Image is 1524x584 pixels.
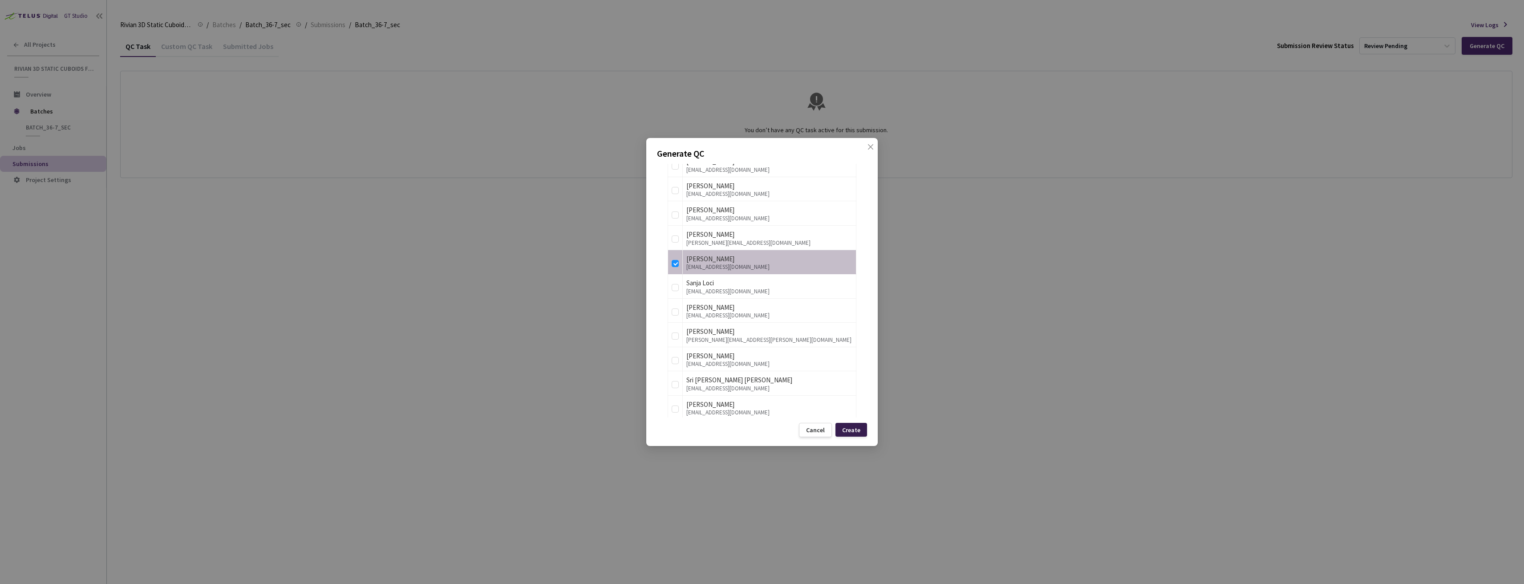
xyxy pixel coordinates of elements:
div: [PERSON_NAME] [686,351,852,361]
div: [EMAIL_ADDRESS][DOMAIN_NAME] [686,264,852,270]
div: [PERSON_NAME][EMAIL_ADDRESS][PERSON_NAME][DOMAIN_NAME] [686,337,852,343]
div: [PERSON_NAME] [686,205,852,215]
div: [PERSON_NAME] [686,399,852,410]
div: [PERSON_NAME][EMAIL_ADDRESS][DOMAIN_NAME] [686,240,852,246]
div: [EMAIL_ADDRESS][DOMAIN_NAME] [686,288,852,295]
div: [EMAIL_ADDRESS][DOMAIN_NAME] [686,191,852,197]
div: [PERSON_NAME] [686,302,852,313]
div: [EMAIL_ADDRESS][DOMAIN_NAME] [686,167,852,173]
p: Generate QC [657,147,867,160]
div: Cancel [806,426,825,434]
div: [PERSON_NAME] [686,181,852,191]
div: [EMAIL_ADDRESS][DOMAIN_NAME] [686,215,852,222]
button: Close [858,143,872,158]
div: Create [842,426,860,434]
div: [EMAIL_ADDRESS][DOMAIN_NAME] [686,361,852,367]
div: Sanja Loci [686,278,852,288]
div: [EMAIL_ADDRESS][DOMAIN_NAME] [686,385,852,392]
div: [PERSON_NAME] [686,326,852,337]
div: [PERSON_NAME] [686,229,852,240]
span: close [867,143,874,168]
div: Sri [PERSON_NAME] [PERSON_NAME] [686,375,852,385]
div: [EMAIL_ADDRESS][DOMAIN_NAME] [686,312,852,319]
div: [EMAIL_ADDRESS][DOMAIN_NAME] [686,410,852,416]
div: [PERSON_NAME] [686,254,852,264]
